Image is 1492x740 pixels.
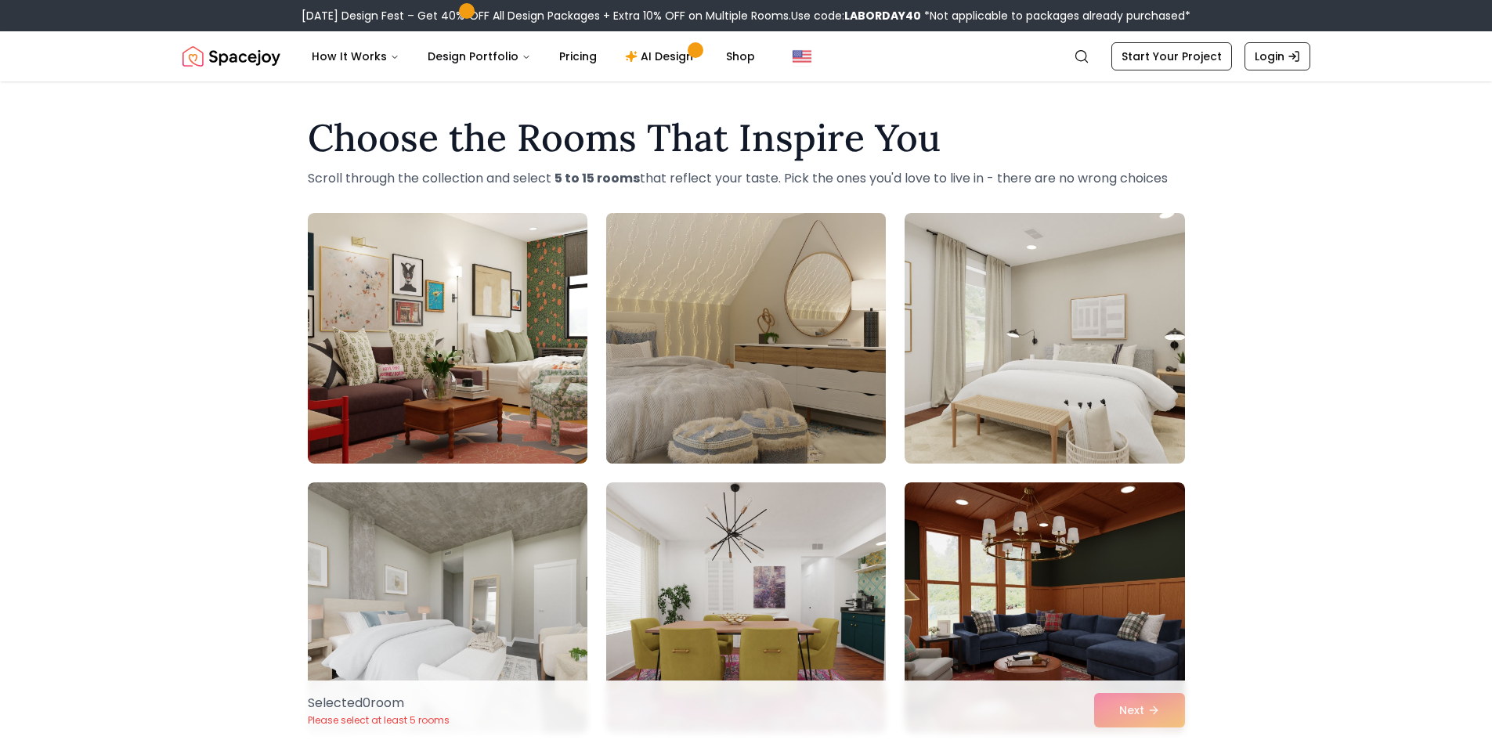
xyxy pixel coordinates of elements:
[302,8,1190,23] div: [DATE] Design Fest – Get 40% OFF All Design Packages + Extra 10% OFF on Multiple Rooms.
[182,41,280,72] img: Spacejoy Logo
[182,31,1310,81] nav: Global
[547,41,609,72] a: Pricing
[844,8,921,23] b: LABORDAY40
[713,41,768,72] a: Shop
[308,119,1185,157] h1: Choose the Rooms That Inspire You
[308,482,587,733] img: Room room-4
[905,482,1184,733] img: Room room-6
[182,41,280,72] a: Spacejoy
[308,169,1185,188] p: Scroll through the collection and select that reflect your taste. Pick the ones you'd love to liv...
[555,169,640,187] strong: 5 to 15 rooms
[793,47,811,66] img: United States
[299,41,412,72] button: How It Works
[606,482,886,733] img: Room room-5
[1111,42,1232,70] a: Start Your Project
[299,41,768,72] nav: Main
[921,8,1190,23] span: *Not applicable to packages already purchased*
[415,41,544,72] button: Design Portfolio
[308,213,587,464] img: Room room-1
[1245,42,1310,70] a: Login
[308,714,450,727] p: Please select at least 5 rooms
[791,8,921,23] span: Use code:
[905,213,1184,464] img: Room room-3
[612,41,710,72] a: AI Design
[599,207,893,470] img: Room room-2
[308,694,450,713] p: Selected 0 room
